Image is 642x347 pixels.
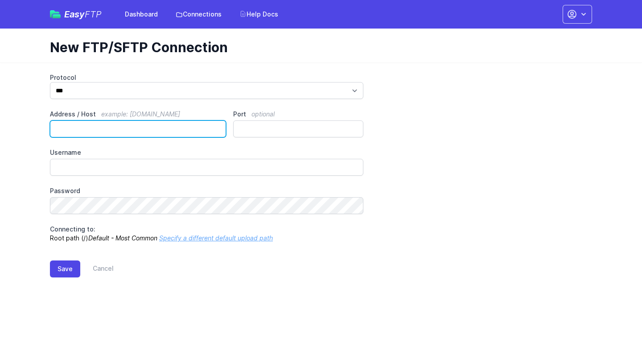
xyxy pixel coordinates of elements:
[50,148,363,157] label: Username
[233,110,363,119] label: Port
[50,73,363,82] label: Protocol
[88,234,157,242] i: Default - Most Common
[85,9,102,20] span: FTP
[251,110,275,118] span: optional
[50,39,585,55] h1: New FTP/SFTP Connection
[119,6,163,22] a: Dashboard
[50,10,61,18] img: easyftp_logo.png
[50,260,80,277] button: Save
[50,186,363,195] label: Password
[64,10,102,19] span: Easy
[50,225,95,233] span: Connecting to:
[50,225,363,243] p: Root path (/)
[50,110,226,119] label: Address / Host
[80,260,114,277] a: Cancel
[234,6,284,22] a: Help Docs
[159,234,273,242] a: Specify a different default upload path
[101,110,180,118] span: example: [DOMAIN_NAME]
[50,10,102,19] a: EasyFTP
[170,6,227,22] a: Connections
